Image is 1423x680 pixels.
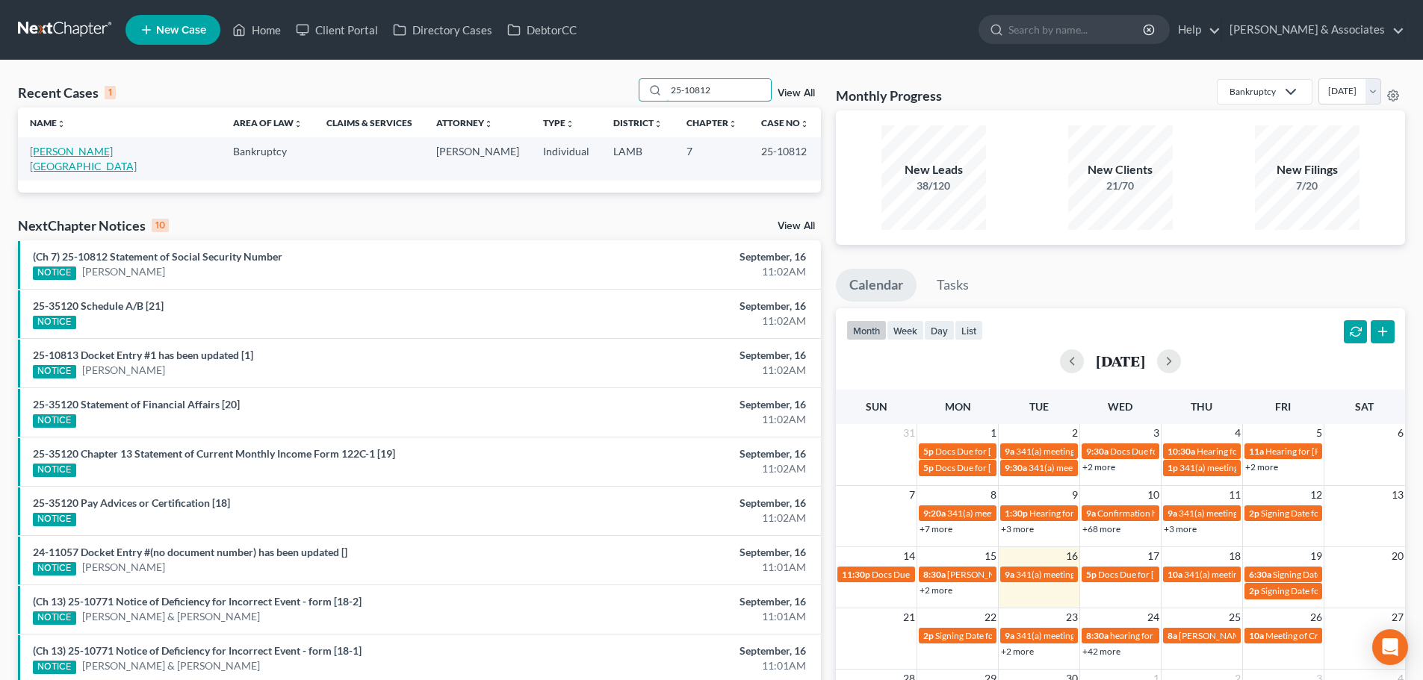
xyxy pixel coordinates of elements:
h2: [DATE] [1096,353,1145,369]
span: 5 [1315,424,1324,442]
a: Attorneyunfold_more [436,117,493,128]
span: 10:30a [1168,446,1195,457]
span: 10 [1146,486,1161,504]
div: 11:01AM [558,658,806,673]
a: 25-35120 Schedule A/B [21] [33,299,164,312]
i: unfold_more [484,119,493,128]
i: unfold_more [800,119,809,128]
button: week [887,320,924,340]
div: NOTICE [33,266,76,280]
a: Home [225,16,288,43]
div: 11:02AM [558,461,806,476]
span: Docs Due for [US_STATE][PERSON_NAME] [1110,446,1279,457]
span: 8:30a [923,569,946,580]
span: Confirmation hearing for [PERSON_NAME] [1097,508,1267,519]
i: unfold_more [57,119,66,128]
div: NOTICE [33,562,76,575]
div: NextChapter Notices [18,216,169,234]
div: NOTICE [33,661,76,674]
span: 3 [1152,424,1161,442]
span: 15 [983,547,998,565]
span: 4 [1233,424,1242,442]
input: Search by name... [666,79,771,101]
a: View All [778,221,815,231]
span: 341(a) meeting for [PERSON_NAME] [PERSON_NAME] [1179,462,1395,473]
span: Sat [1355,400,1374,413]
div: 11:01AM [558,609,806,624]
a: [PERSON_NAME] & [PERSON_NAME] [82,658,260,673]
span: 2 [1070,424,1079,442]
div: 10 [152,219,169,232]
span: 19 [1309,547,1324,565]
span: 14 [902,547,917,565]
span: Tue [1029,400,1049,413]
a: Chapterunfold_more [686,117,737,128]
span: 6 [1396,424,1405,442]
td: 7 [675,137,749,180]
a: 25-35120 Chapter 13 Statement of Current Monthly Income Form 122C-1 [19] [33,447,395,460]
a: Case Nounfold_more [761,117,809,128]
span: 23 [1064,608,1079,626]
span: Wed [1108,400,1132,413]
span: 26 [1309,608,1324,626]
div: September, 16 [558,594,806,609]
a: Calendar [836,269,917,302]
a: +42 more [1082,646,1120,657]
span: 341(a) meeting for [PERSON_NAME] [1016,446,1160,457]
span: 9a [1005,630,1014,641]
div: 38/120 [881,178,986,193]
div: NOTICE [33,611,76,625]
span: Thu [1191,400,1212,413]
a: [PERSON_NAME] [82,560,165,575]
a: Tasks [923,269,982,302]
span: 8a [1168,630,1177,641]
span: 8 [989,486,998,504]
a: +2 more [1245,461,1278,472]
a: +3 more [1001,523,1034,534]
span: 8:30a [1086,630,1109,641]
div: 11:02AM [558,264,806,279]
span: 11a [1249,446,1264,457]
button: month [846,320,887,340]
span: 1p [1168,462,1178,473]
div: 11:02AM [558,511,806,525]
a: Nameunfold_more [30,117,66,128]
i: unfold_more [294,119,303,128]
span: 341(a) meeting for [PERSON_NAME] [1184,569,1328,580]
a: [PERSON_NAME] [82,264,165,279]
span: Signing Date for [PERSON_NAME] [1273,569,1407,580]
div: NOTICE [33,513,76,526]
span: Fri [1275,400,1291,413]
a: 25-10813 Docket Entry #1 has been updated [1] [33,349,253,361]
span: [PERSON_NAME] [947,569,1017,580]
td: Bankruptcy [221,137,314,180]
a: Typeunfold_more [543,117,574,128]
span: 2p [1249,508,1259,519]
span: 7 [908,486,917,504]
div: 21/70 [1068,178,1173,193]
span: Docs Due for [PERSON_NAME] [872,569,995,580]
span: [PERSON_NAME] - Criminal [1179,630,1289,641]
a: [PERSON_NAME] & Associates [1222,16,1404,43]
div: New Leads [881,161,986,178]
span: 9a [1086,508,1096,519]
div: Open Intercom Messenger [1372,629,1408,665]
div: September, 16 [558,446,806,461]
span: 341(a) meeting for [PERSON_NAME] [1016,569,1160,580]
div: 1 [105,86,116,99]
span: 17 [1146,547,1161,565]
div: September, 16 [558,299,806,314]
a: +68 more [1082,523,1120,534]
div: September, 16 [558,397,806,412]
div: 11:01AM [558,560,806,575]
span: 18 [1227,547,1242,565]
span: 13 [1390,486,1405,504]
a: [PERSON_NAME][GEOGRAPHIC_DATA] [30,145,137,172]
span: 1 [989,424,998,442]
a: (Ch 13) 25-10771 Notice of Deficiency for Incorrect Event - form [18-1] [33,644,362,657]
i: unfold_more [728,119,737,128]
span: New Case [156,25,206,36]
span: 9a [1005,569,1014,580]
i: unfold_more [565,119,574,128]
a: Directory Cases [385,16,500,43]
